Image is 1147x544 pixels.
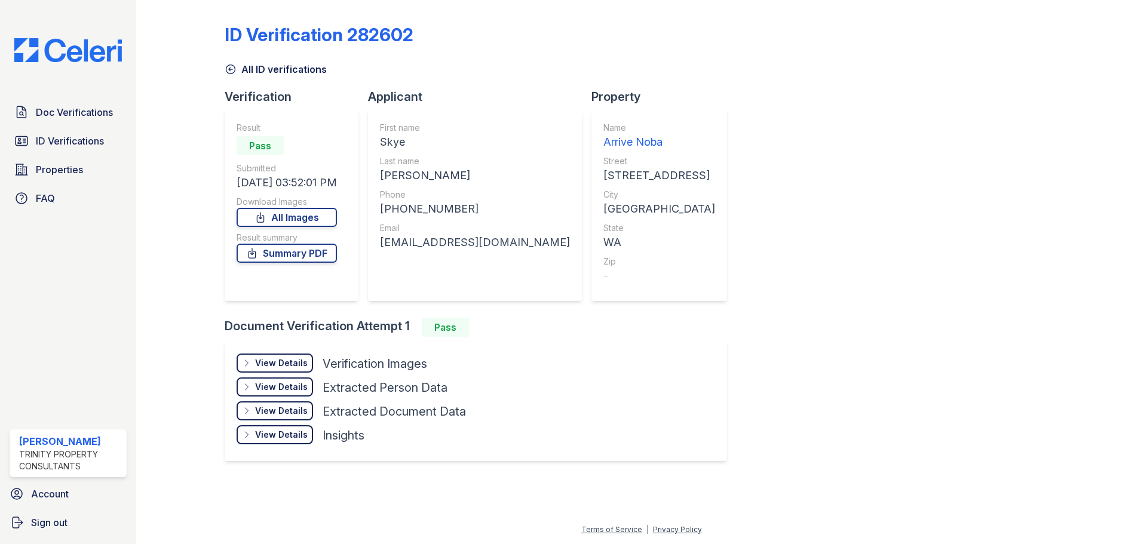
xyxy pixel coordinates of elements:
div: Zip [603,256,715,268]
span: Sign out [31,515,68,530]
div: First name [380,122,570,134]
a: Properties [10,158,127,182]
div: Email [380,222,570,234]
div: State [603,222,715,234]
div: Result [237,122,337,134]
div: Skye [380,134,570,150]
div: Insights [323,427,364,444]
a: Summary PDF [237,244,337,263]
div: Arrive Noba [603,134,715,150]
div: Pass [422,318,470,337]
div: [STREET_ADDRESS] [603,167,715,184]
span: Doc Verifications [36,105,113,119]
a: Account [5,482,131,506]
div: Download Images [237,196,337,208]
div: View Details [255,357,308,369]
a: All Images [237,208,337,227]
span: Account [31,487,69,501]
div: Phone [380,189,570,201]
div: View Details [255,381,308,393]
div: Submitted [237,162,337,174]
div: Last name [380,155,570,167]
div: Document Verification Attempt 1 [225,318,737,337]
a: Sign out [5,511,131,534]
div: Extracted Person Data [323,379,447,396]
a: FAQ [10,186,127,210]
span: Properties [36,162,83,177]
div: Extracted Document Data [323,403,466,420]
div: View Details [255,405,308,417]
div: [PHONE_NUMBER] [380,201,570,217]
div: Applicant [368,88,591,105]
div: View Details [255,429,308,441]
div: Pass [237,136,284,155]
div: Verification [225,88,368,105]
div: - [603,268,715,284]
div: Trinity Property Consultants [19,448,122,472]
div: Street [603,155,715,167]
a: Doc Verifications [10,100,127,124]
div: [EMAIL_ADDRESS][DOMAIN_NAME] [380,234,570,251]
div: | [646,525,649,534]
div: Property [591,88,737,105]
span: ID Verifications [36,134,104,148]
div: Result summary [237,232,337,244]
a: ID Verifications [10,129,127,153]
div: ID Verification 282602 [225,24,413,45]
div: [DATE] 03:52:01 PM [237,174,337,191]
a: Terms of Service [581,525,642,534]
div: [PERSON_NAME] [380,167,570,184]
div: WA [603,234,715,251]
a: Privacy Policy [653,525,702,534]
div: [GEOGRAPHIC_DATA] [603,201,715,217]
div: Name [603,122,715,134]
a: All ID verifications [225,62,327,76]
a: Name Arrive Noba [603,122,715,150]
div: City [603,189,715,201]
img: CE_Logo_Blue-a8612792a0a2168367f1c8372b55b34899dd931a85d93a1a3d3e32e68fde9ad4.png [5,38,131,62]
div: [PERSON_NAME] [19,434,122,448]
div: Verification Images [323,355,427,372]
span: FAQ [36,191,55,205]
